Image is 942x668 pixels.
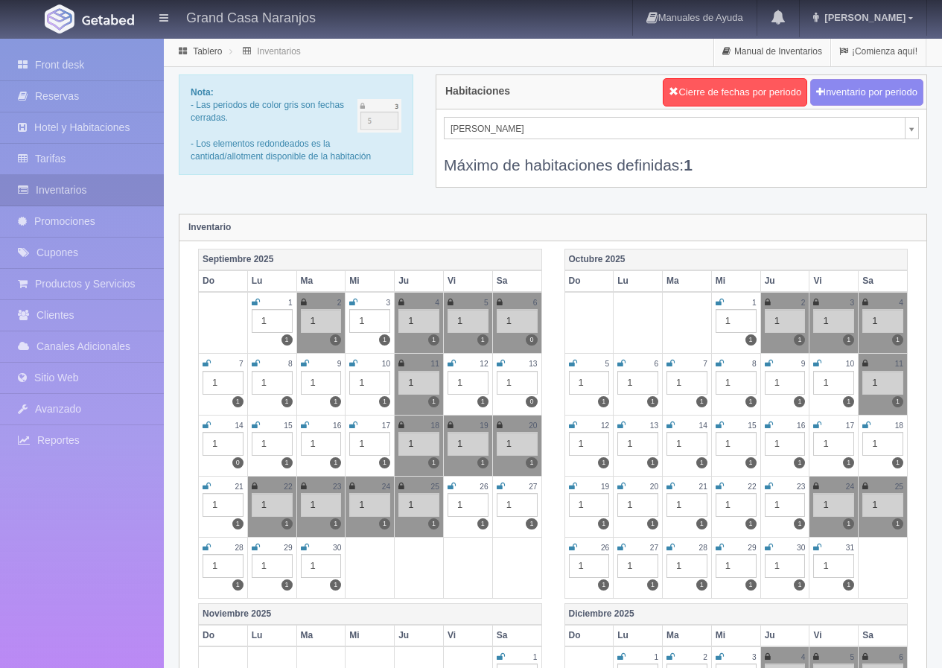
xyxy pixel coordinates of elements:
[330,518,341,529] label: 1
[699,483,707,491] small: 21
[301,554,342,578] div: 1
[696,518,707,529] label: 1
[288,299,293,307] small: 1
[349,309,390,333] div: 1
[650,483,658,491] small: 20
[386,299,390,307] small: 3
[281,396,293,407] label: 1
[765,432,806,456] div: 1
[45,4,74,34] img: Getabed
[892,518,903,529] label: 1
[797,483,805,491] small: 23
[794,396,805,407] label: 1
[745,457,757,468] label: 1
[846,360,854,368] small: 10
[752,299,757,307] small: 1
[480,360,488,368] small: 12
[843,579,854,591] label: 1
[232,579,244,591] label: 1
[650,422,658,430] small: 13
[428,457,439,468] label: 1
[193,46,222,57] a: Tablero
[862,371,903,395] div: 1
[395,270,444,292] th: Ju
[497,432,538,456] div: 1
[696,579,707,591] label: 1
[831,37,926,66] a: ¡Comienza aquí!
[794,518,805,529] label: 1
[497,493,538,517] div: 1
[398,493,439,517] div: 1
[179,74,413,175] div: - Las periodos de color gris son fechas cerradas. - Los elementos redondeados es la cantidad/allo...
[477,518,488,529] label: 1
[428,396,439,407] label: 1
[843,396,854,407] label: 1
[794,334,805,346] label: 1
[188,222,231,232] strong: Inventario
[232,518,244,529] label: 1
[186,7,316,26] h4: Grand Casa Naranjos
[862,309,903,333] div: 1
[337,299,342,307] small: 2
[666,554,707,578] div: 1
[654,360,658,368] small: 6
[477,457,488,468] label: 1
[748,422,756,430] small: 15
[252,432,293,456] div: 1
[699,422,707,430] small: 14
[564,249,908,270] th: Octubre 2025
[765,309,806,333] div: 1
[684,156,693,174] b: 1
[382,422,390,430] small: 17
[654,653,658,661] small: 1
[444,117,919,139] a: [PERSON_NAME]
[748,544,756,552] small: 29
[601,544,609,552] small: 26
[821,12,906,23] span: [PERSON_NAME]
[601,483,609,491] small: 19
[846,544,854,552] small: 31
[846,483,854,491] small: 24
[564,270,614,292] th: Do
[895,360,903,368] small: 11
[647,396,658,407] label: 1
[301,432,342,456] div: 1
[564,603,908,625] th: Diciembre 2025
[191,87,214,98] b: Nota:
[448,309,488,333] div: 1
[650,544,658,552] small: 27
[252,309,293,333] div: 1
[448,432,488,456] div: 1
[281,334,293,346] label: 1
[382,360,390,368] small: 10
[492,270,541,292] th: Sa
[617,554,658,578] div: 1
[288,360,293,368] small: 8
[892,334,903,346] label: 1
[605,360,610,368] small: 5
[252,371,293,395] div: 1
[760,270,809,292] th: Ju
[428,334,439,346] label: 1
[451,118,899,140] span: [PERSON_NAME]
[281,457,293,468] label: 1
[448,371,488,395] div: 1
[569,371,610,395] div: 1
[448,493,488,517] div: 1
[444,139,919,176] div: Máximo de habitaciones definidas:
[480,483,488,491] small: 26
[431,360,439,368] small: 11
[809,625,859,646] th: Vi
[526,518,537,529] label: 1
[252,493,293,517] div: 1
[862,432,903,456] div: 1
[745,396,757,407] label: 1
[813,554,854,578] div: 1
[333,422,341,430] small: 16
[843,457,854,468] label: 1
[666,432,707,456] div: 1
[330,396,341,407] label: 1
[862,493,903,517] div: 1
[398,371,439,395] div: 1
[379,518,390,529] label: 1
